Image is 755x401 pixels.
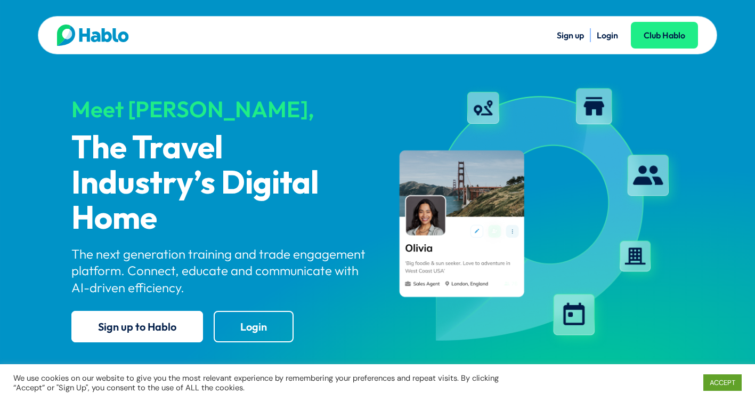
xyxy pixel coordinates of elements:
[71,131,369,237] p: The Travel Industry’s Digital Home
[13,373,523,392] div: We use cookies on our website to give you the most relevant experience by remembering your prefer...
[703,374,742,391] a: ACCEPT
[557,30,584,41] a: Sign up
[214,311,294,342] a: Login
[597,30,618,41] a: Login
[387,79,684,351] img: hablo-profile-image
[71,311,203,342] a: Sign up to Hablo
[71,97,369,122] div: Meet [PERSON_NAME],
[631,22,698,49] a: Club Hablo
[71,246,369,296] p: The next generation training and trade engagement platform. Connect, educate and communicate with...
[57,25,129,46] img: Hablo logo main 2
